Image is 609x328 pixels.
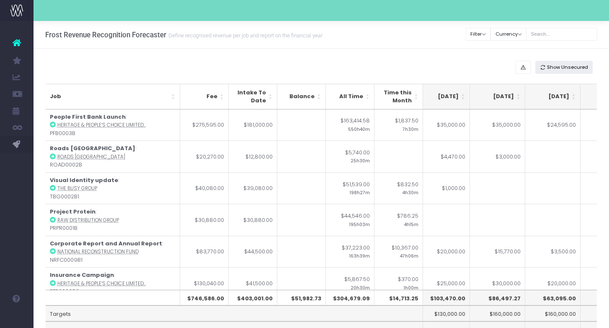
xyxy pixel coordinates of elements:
small: 4h15m [404,220,418,228]
td: $160,000.00 [470,305,525,321]
button: Show Unsecured [535,61,593,74]
abbr: Roads Australia [57,154,125,160]
abbr: The Busy Group [57,185,97,192]
small: 195h03m [349,220,370,228]
th: $51,982.73 [277,290,326,306]
td: $44,500.00 [229,236,277,268]
strong: People First Bank Launch [50,113,126,121]
th: $103,470.00 [415,290,470,306]
td: $3,500.00 [525,236,581,268]
td: $786.25 [374,204,423,236]
abbr: Heritage & People’s Choice Limited [57,280,146,287]
th: $403,001.00 [229,290,277,306]
img: images/default_profile_image.png [10,311,23,324]
td: $39,080.00 [229,172,277,204]
td: $3,000.00 [470,141,525,172]
strong: Visual Identity update [50,176,118,184]
td: : PFB0006B2 [46,267,180,299]
abbr: Raw Distribution Group [57,217,119,224]
td: $44,546.00 [326,204,374,236]
th: $63,095.00 [525,290,581,306]
td: $35,000.00 [415,109,470,141]
th: Aug 25: activate to sort column ascending [415,84,470,109]
td: $181,000.00 [229,109,277,141]
td: $370.00 [374,267,423,299]
td: $20,000.00 [525,267,581,299]
input: Search... [526,28,597,41]
th: Fee: activate to sort column ascending [180,84,229,109]
td: $30,000.00 [470,267,525,299]
strong: Corporate Report and Annual Report [50,239,162,247]
td: $5,740.00 [326,141,374,172]
td: $15,770.00 [470,236,525,268]
td: : PRPR0001B [46,204,180,236]
strong: Project Protein [50,208,95,216]
td: $37,223.00 [326,236,374,268]
td: $163,414.58 [326,109,374,141]
td: $275,595.00 [180,109,229,141]
small: 7h30m [403,125,418,133]
td: $4,470.00 [415,141,470,172]
button: Currency [490,28,526,41]
td: $20,270.00 [180,141,229,172]
abbr: Heritage & People’s Choice Limited [57,122,146,128]
small: 47h06m [400,252,418,259]
th: $304,679.09 [326,290,374,306]
small: 4h30m [403,188,418,196]
small: 163h39m [349,252,370,259]
strong: Roads [GEOGRAPHIC_DATA] [50,144,135,152]
th: Oct 25: activate to sort column ascending [525,84,581,109]
small: 25h30m [351,156,370,164]
h3: Frost Revenue Recognition Forecaster [45,31,323,39]
strong: Insurance Campaign [50,271,114,279]
td: $35,000.00 [470,109,525,141]
small: 20h30m [351,284,370,291]
td: : NRFC0009B1 [46,236,180,268]
td: $83,770.00 [180,236,229,268]
td: Targets [46,305,423,321]
td: $12,800.00 [229,141,277,172]
td: $130,000.00 [415,305,470,321]
th: All Time: activate to sort column ascending [326,84,374,109]
small: Define recognised revenue per job and report on the financial year [166,31,323,39]
span: Show Unsecured [547,64,588,71]
td: $1,000.00 [415,172,470,204]
td: $10,367.00 [374,236,423,268]
td: : TBG0002B1 [46,172,180,204]
th: $746,586.00 [180,290,229,306]
td: $24,595.00 [525,109,581,141]
td: $1,837.50 [374,109,423,141]
abbr: National Reconstruction Fund [57,248,139,255]
td: $51,539.00 [326,172,374,204]
td: $832.50 [374,172,423,204]
small: 1h00m [404,284,418,291]
td: $5,867.50 [326,267,374,299]
td: $41,500.00 [229,267,277,299]
td: $20,000.00 [415,236,470,268]
th: $14,713.25 [374,290,423,306]
th: Sep 25: activate to sort column ascending [470,84,525,109]
th: Balance: activate to sort column ascending [277,84,326,109]
td: $30,880.00 [229,204,277,236]
small: 198h27m [350,188,370,196]
td: : ROAD0002B [46,141,180,172]
th: Intake To Date: activate to sort column ascending [229,84,277,109]
small: 550h40m [348,125,370,133]
th: $86,497.27 [470,290,525,306]
th: Time this Month: activate to sort column ascending [374,84,423,109]
td: $30,880.00 [180,204,229,236]
button: Filter [466,28,491,41]
th: Job: activate to sort column ascending [46,84,180,109]
td: $160,000.00 [525,305,581,321]
td: $25,000.00 [415,267,470,299]
td: $130,040.00 [180,267,229,299]
td: $40,080.00 [180,172,229,204]
td: : PFB0003B [46,109,180,141]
